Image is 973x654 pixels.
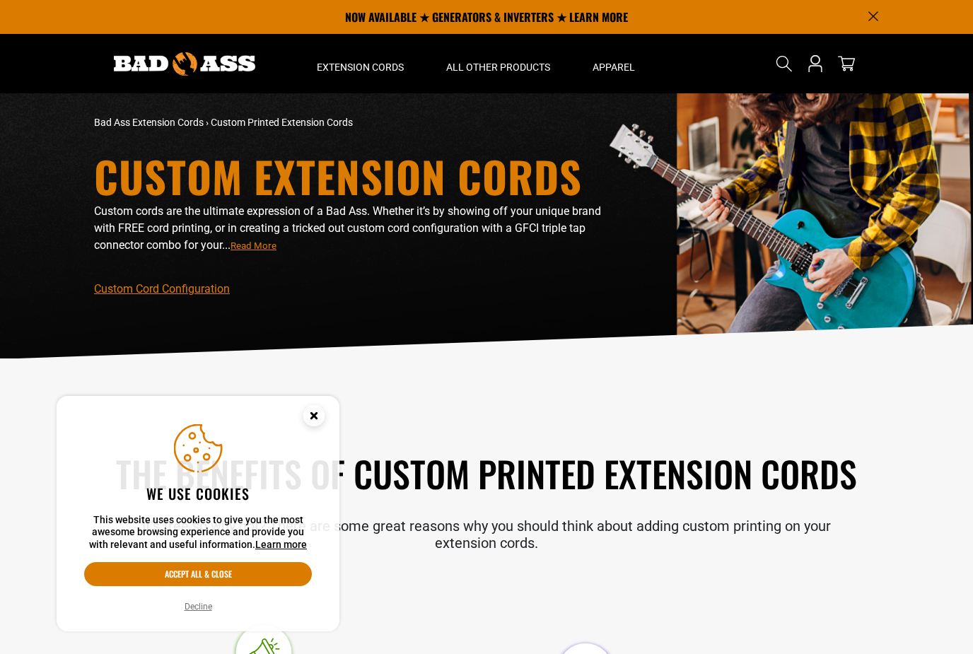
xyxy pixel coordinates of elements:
summary: All Other Products [425,34,571,93]
aside: Cookie Consent [57,396,339,632]
span: › [206,117,209,128]
p: Custom cords are the ultimate expression of a Bad Ass. Whether it’s by showing off your unique br... [94,203,610,254]
span: Apparel [593,61,635,74]
summary: Search [773,52,796,75]
h2: We use cookies [84,484,312,503]
a: Learn more [255,539,307,550]
button: Accept all & close [84,562,312,586]
a: Custom Cord Configuration [94,282,230,296]
h1: Custom Extension Cords [94,155,610,197]
img: Bad Ass Extension Cords [114,52,255,76]
span: Read More [231,240,276,251]
summary: Extension Cords [296,34,425,93]
p: This website uses cookies to give you the most awesome browsing experience and provide you with r... [84,514,312,551]
summary: Apparel [571,34,656,93]
p: It’s free so why not? There are some great reasons why you should think about adding custom print... [94,518,879,551]
h2: The Benefits of Custom Printed Extension Cords [94,450,879,496]
span: Custom Printed Extension Cords [211,117,353,128]
span: All Other Products [446,61,550,74]
nav: breadcrumbs [94,115,610,130]
a: Bad Ass Extension Cords [94,117,204,128]
button: Decline [180,600,216,614]
span: Extension Cords [317,61,404,74]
